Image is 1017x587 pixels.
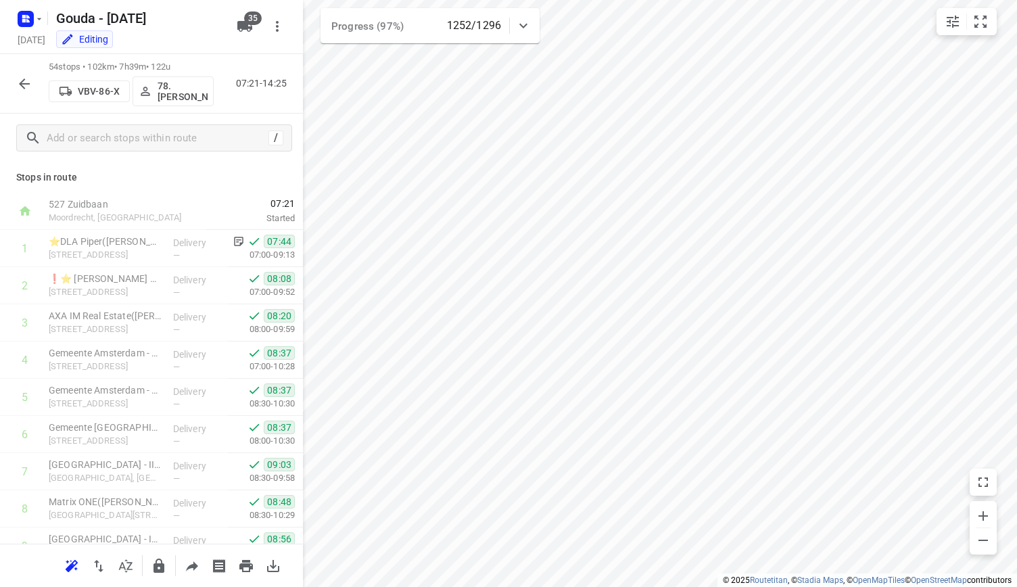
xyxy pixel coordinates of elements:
span: 09:03 [264,458,295,471]
svg: Done [247,309,261,323]
span: — [173,362,180,372]
button: Map settings [939,8,966,35]
p: 07:00-10:28 [228,360,295,373]
p: Delivery [173,422,223,436]
p: Rozenburglaan 1, Amsterdam [49,397,162,410]
div: 9 [22,540,28,553]
p: Started [206,212,295,225]
button: Lock route [145,553,172,580]
p: 08:00-10:30 [228,434,295,448]
svg: Done [247,532,261,546]
div: 7 [22,465,28,478]
span: 08:08 [264,272,295,285]
span: — [173,325,180,335]
span: — [173,287,180,298]
svg: Done [247,383,261,397]
span: 08:48 [264,495,295,509]
div: 1 [22,242,28,255]
p: Rozenburglaan 2, Amsterdam [49,360,162,373]
h5: Project date [12,32,51,47]
p: ❗⭐ Van Lanschot Bankiers Amsterdam - Beethovenstraat(Sylvia, Marcel, Sandra van facilitydesk) [49,272,162,285]
a: OpenMapTiles [853,576,905,585]
span: 07:44 [264,235,295,248]
span: 07:21 [206,197,295,210]
p: Stops in route [16,170,287,185]
p: Delivery [173,236,223,250]
svg: Done [247,346,261,360]
p: Gemeente Amsterdam - THOR - Rozenburglaan(Chef van dienst - Rozenburglaan) [49,346,162,360]
p: Gemeente Amsterdam - Directie Stadswerken - Rozenburglaan(Gwenda der Meer - Iflé) [49,421,162,434]
button: VBV-86-X [49,80,130,102]
button: 78.[PERSON_NAME] [133,76,214,106]
p: Delivery [173,496,223,510]
p: 08:30-09:58 [228,471,295,485]
span: Reverse route [85,559,112,571]
p: Rozenburglaan 2, Amsterdam [49,434,162,448]
p: VBV-86-X [78,86,120,97]
p: Universiteit van Amsterdam - Instituut voor Informatic(Secretariaat) [49,532,162,546]
p: Delivery [173,348,223,361]
svg: Done [247,495,261,509]
p: Delivery [173,534,223,547]
div: 6 [22,428,28,441]
svg: Done [247,272,261,285]
div: You are currently in edit mode. [61,32,108,46]
a: Routetitan [750,576,788,585]
p: Gemeente Amsterdam - Recyclepunten - Rozenburglaan (Oost)(Saskia Spijkers) [49,383,162,397]
svg: Done [247,458,261,471]
span: 35 [244,11,262,25]
span: Progress (97%) [331,20,404,32]
p: Moordrecht, [GEOGRAPHIC_DATA] [49,211,189,225]
span: — [173,399,180,409]
p: 07:00-09:52 [228,285,295,299]
span: Sort by time window [112,559,139,571]
span: — [173,436,180,446]
p: Delivery [173,459,223,473]
p: 54 stops • 102km • 7h39m • 122u [49,61,214,74]
div: 4 [22,354,28,367]
p: Science Park 301, Amsterdam [49,509,162,522]
div: 2 [22,279,28,292]
p: 1252/1296 [447,18,501,34]
span: — [173,511,180,521]
svg: Done [247,421,261,434]
input: Add or search stops within route [47,128,268,149]
p: AXA IM Real Estate(Nancy Polderman) [49,309,162,323]
div: small contained button group [937,8,997,35]
a: OpenStreetMap [911,576,967,585]
p: Delivery [173,385,223,398]
li: © 2025 , © , © © contributors [723,576,1012,585]
p: 08:00-09:59 [228,323,295,336]
p: Beethovenstraat 300, Amsterdam [49,285,162,299]
p: 78.[PERSON_NAME] [158,80,208,102]
button: Fit zoom [967,8,994,35]
p: Beethovenstraat 518, Amsterdam [49,323,162,336]
p: 08:30-10:29 [228,509,295,522]
div: 5 [22,391,28,404]
p: Strawinskylaan 6, Amsterdam [49,248,162,262]
span: 08:37 [264,421,295,434]
div: 3 [22,316,28,329]
p: 07:21-14:25 [236,76,292,91]
p: Universiteit van Amsterdam - IIS(Bard Sibon) [49,458,162,471]
h5: Gouda - [DATE] [51,7,226,29]
span: 08:56 [264,532,295,546]
span: Reoptimize route [58,559,85,571]
span: Print route [233,559,260,571]
span: — [173,250,180,260]
p: Delivery [173,273,223,287]
p: 07:00-09:13 [228,248,295,262]
span: — [173,473,180,484]
span: Print shipping labels [206,559,233,571]
p: ⭐DLA Piper(Margaux Perry) [49,235,162,248]
div: Progress (97%)1252/1296 [321,8,540,43]
div: 8 [22,502,28,515]
button: More [264,13,291,40]
a: Stadia Maps [797,576,843,585]
div: / [268,131,283,145]
span: Download route [260,559,287,571]
p: Delivery [173,310,223,324]
p: 527 Zuidbaan [49,197,189,211]
span: Share route [179,559,206,571]
svg: Done [247,235,261,248]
